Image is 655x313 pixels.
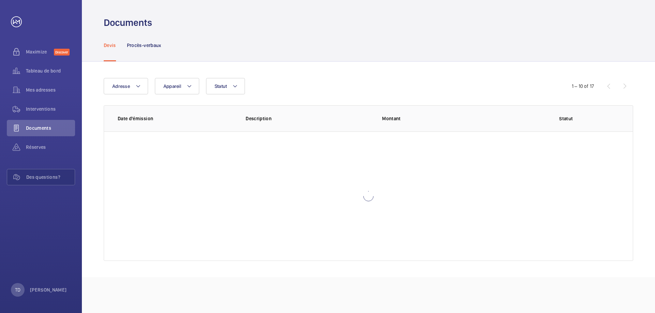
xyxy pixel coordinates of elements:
p: Procès-verbaux [127,42,161,49]
span: Tableau de bord [26,67,75,74]
span: Mes adresses [26,87,75,93]
h1: Documents [104,16,152,29]
span: Appareil [163,83,181,89]
p: Devis [104,42,116,49]
p: TD [15,286,20,293]
span: Réserves [26,144,75,151]
span: Adresse [112,83,130,89]
span: Documents [26,125,75,131]
p: Statut [513,115,619,122]
button: Statut [206,78,245,94]
span: Statut [215,83,227,89]
span: Des questions? [26,174,75,181]
span: Discover [54,49,70,56]
p: Date d'émission [118,115,235,122]
div: 1 – 10 of 17 [572,83,594,90]
button: Appareil [155,78,199,94]
span: Maximize [26,48,54,55]
span: Interventions [26,106,75,112]
p: Montant [382,115,502,122]
p: [PERSON_NAME] [30,286,67,293]
p: Description [246,115,371,122]
button: Adresse [104,78,148,94]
